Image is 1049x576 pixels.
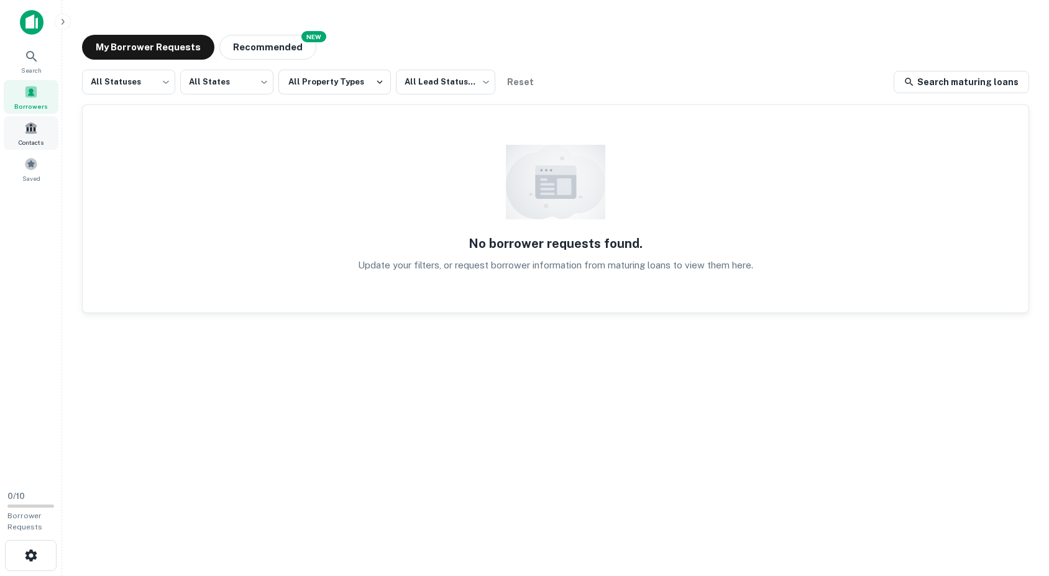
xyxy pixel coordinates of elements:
[14,101,48,111] span: Borrowers
[506,145,605,219] img: empty content
[396,66,495,98] div: All Lead Statuses
[7,491,25,501] span: 0 / 10
[469,234,643,253] h5: No borrower requests found.
[987,477,1049,536] iframe: Chat Widget
[20,10,44,35] img: capitalize-icon.png
[22,173,40,183] span: Saved
[180,66,273,98] div: All States
[19,137,44,147] span: Contacts
[82,35,214,60] button: My Borrower Requests
[4,80,58,114] a: Borrowers
[219,35,316,60] button: Recommended
[894,71,1029,93] a: Search maturing loans
[7,511,42,531] span: Borrower Requests
[82,66,175,98] div: All Statuses
[4,152,58,186] a: Saved
[278,70,391,94] button: All Property Types
[4,44,58,78] a: Search
[301,31,326,42] div: NEW
[21,65,42,75] span: Search
[358,258,753,273] p: Update your filters, or request borrower information from maturing loans to view them here.
[500,70,540,94] button: Reset
[4,116,58,150] a: Contacts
